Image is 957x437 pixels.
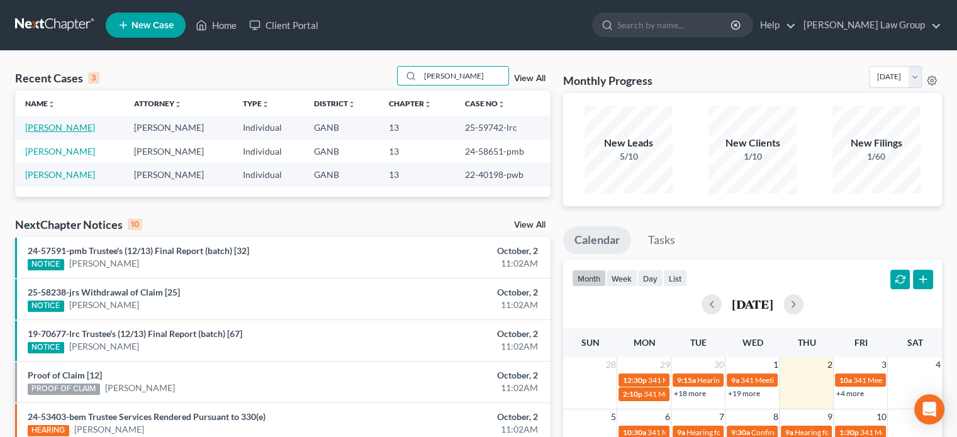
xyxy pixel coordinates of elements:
td: 13 [379,116,455,139]
a: [PERSON_NAME] [105,382,175,394]
span: 341 Meeting for [PERSON_NAME] [643,389,756,399]
span: 29 [658,357,671,372]
a: [PERSON_NAME] [25,146,95,157]
button: list [663,270,687,287]
td: 24-58651-pmb [455,140,551,163]
span: Sat [907,337,922,348]
td: 13 [379,140,455,163]
div: New Leads [585,136,673,150]
span: Tue [690,337,707,348]
span: Mon [633,337,655,348]
td: Individual [233,116,305,139]
i: unfold_more [498,101,505,108]
td: Individual [233,140,305,163]
div: Open Intercom Messenger [914,394,944,424]
td: [PERSON_NAME] [124,116,233,139]
i: unfold_more [262,101,269,108]
a: 24-57591-pmb Trustee's (12/13) Final Report (batch) [32] [28,245,249,256]
div: October, 2 [376,328,538,340]
span: Hearing for [PERSON_NAME] [697,375,795,385]
div: 11:02AM [376,340,538,353]
input: Search by name... [617,13,732,36]
a: +4 more [836,389,863,398]
a: Client Portal [243,14,325,36]
span: Wed [742,337,763,348]
td: GANB [304,140,378,163]
div: New Clients [708,136,797,150]
a: [PERSON_NAME] [25,122,95,133]
a: Attorneyunfold_more [134,99,182,108]
a: [PERSON_NAME] [74,423,144,436]
span: 1:30p [839,428,858,437]
a: [PERSON_NAME] [25,169,95,180]
div: 10 [128,219,142,230]
td: 22-40198-pwb [455,163,551,186]
a: Case Nounfold_more [465,99,505,108]
span: 341 Meeting for [PERSON_NAME][US_STATE] [647,375,799,385]
td: [PERSON_NAME] [124,140,233,163]
td: GANB [304,116,378,139]
span: 3 [880,357,887,372]
div: NOTICE [28,301,64,312]
a: View All [514,74,546,83]
span: 10:30a [622,428,646,437]
div: 11:02AM [376,382,538,394]
span: 9:30a [730,428,749,437]
span: 30 [712,357,725,372]
td: [PERSON_NAME] [124,163,233,186]
a: +19 more [727,389,759,398]
td: 25-59742-lrc [455,116,551,139]
a: [PERSON_NAME] [69,299,139,311]
span: 12:30p [622,375,646,385]
span: 28 [604,357,617,372]
span: 9a [785,428,793,437]
h2: [DATE] [732,297,773,311]
a: +18 more [673,389,705,398]
i: unfold_more [174,101,182,108]
div: October, 2 [376,411,538,423]
div: 1/60 [832,150,921,163]
div: NextChapter Notices [15,217,142,232]
a: 24-53403-bem Trustee Services Rendered Pursuant to 330(e) [28,411,266,422]
span: 7 [717,409,725,424]
h3: Monthly Progress [563,73,652,88]
div: 5/10 [585,150,673,163]
div: October, 2 [376,245,538,257]
div: October, 2 [376,369,538,382]
a: View All [514,221,546,230]
span: Thu [797,337,815,348]
div: 11:02AM [376,257,538,270]
div: Recent Cases [15,70,99,86]
a: 19-70677-lrc Trustee's (12/13) Final Report (batch) [67] [28,328,242,339]
span: 2:10p [622,389,642,399]
span: New Case [132,21,174,30]
a: Typeunfold_more [243,99,269,108]
span: 9 [825,409,833,424]
span: 9a [730,375,739,385]
span: 2 [825,357,833,372]
span: 9:15a [676,375,695,385]
span: 4 [934,357,942,372]
span: 10a [839,375,851,385]
a: Calendar [563,226,631,254]
span: 6 [663,409,671,424]
div: 3 [88,72,99,84]
span: Hearing for [PERSON_NAME] [686,428,784,437]
span: 5 [609,409,617,424]
span: 10 [875,409,887,424]
td: 13 [379,163,455,186]
a: Proof of Claim [12] [28,370,102,380]
a: Chapterunfold_more [389,99,432,108]
a: Help [754,14,796,36]
span: 1 [771,357,779,372]
a: Tasks [637,226,686,254]
div: NOTICE [28,342,64,353]
td: Individual [233,163,305,186]
div: NOTICE [28,259,64,270]
div: New Filings [832,136,921,150]
button: day [637,270,663,287]
a: [PERSON_NAME] Law Group [797,14,941,36]
a: Home [189,14,243,36]
td: GANB [304,163,378,186]
a: [PERSON_NAME] [69,257,139,270]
